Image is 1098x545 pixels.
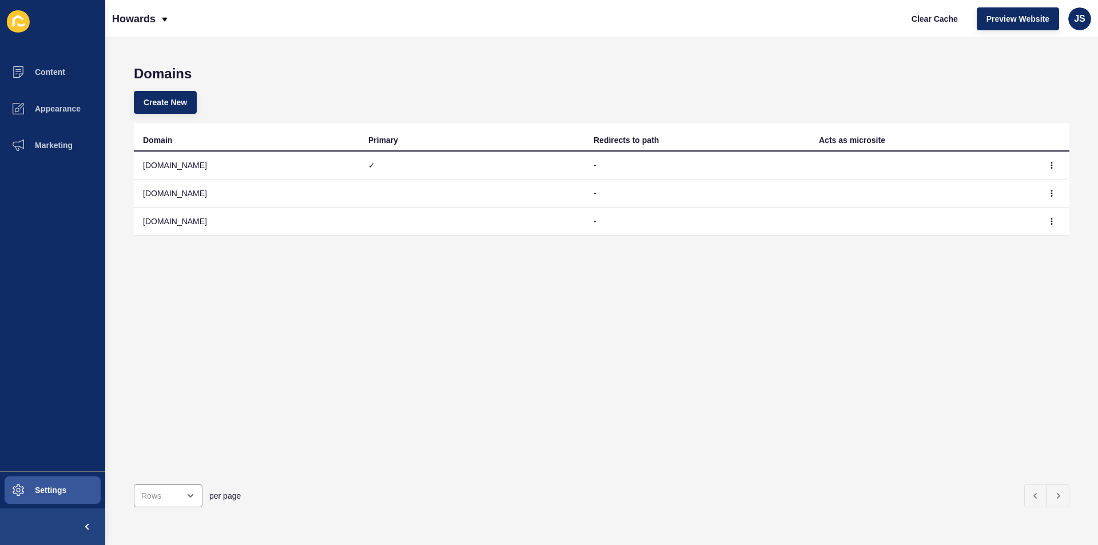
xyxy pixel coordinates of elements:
td: - [584,180,810,208]
p: Howards [112,5,156,33]
h1: Domains [134,66,1069,82]
td: - [584,152,810,180]
span: Create New [144,97,187,108]
td: - [584,208,810,236]
div: Redirects to path [594,134,659,146]
span: Preview Website [986,13,1049,25]
div: Primary [368,134,398,146]
div: Acts as microsite [819,134,885,146]
td: [DOMAIN_NAME] [134,180,359,208]
button: Create New [134,91,197,114]
td: [DOMAIN_NAME] [134,152,359,180]
div: Domain [143,134,172,146]
td: ✓ [359,152,584,180]
span: Clear Cache [912,13,958,25]
span: JS [1074,13,1085,25]
button: Clear Cache [902,7,968,30]
div: open menu [134,484,202,507]
td: [DOMAIN_NAME] [134,208,359,236]
button: Preview Website [977,7,1059,30]
span: per page [209,490,241,502]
